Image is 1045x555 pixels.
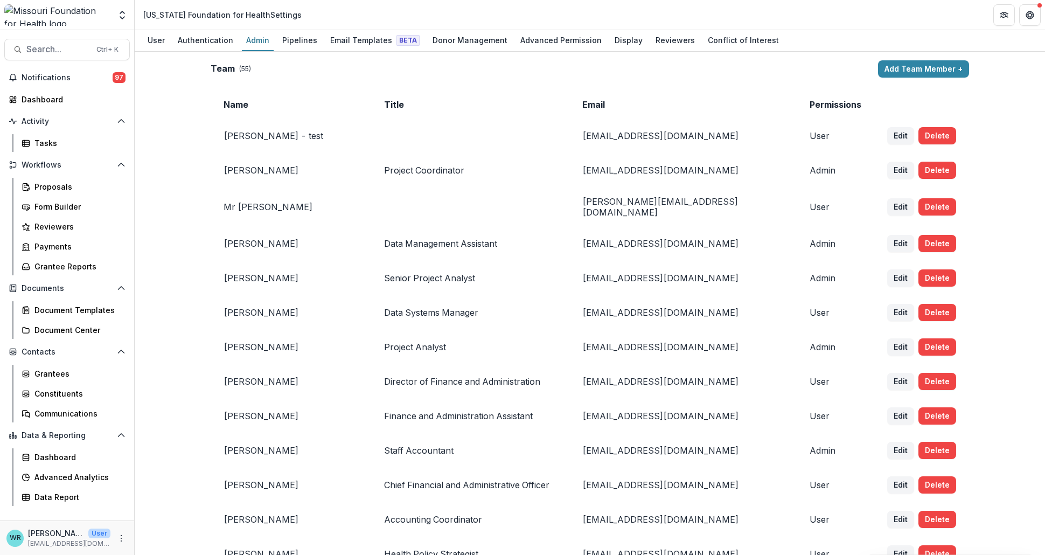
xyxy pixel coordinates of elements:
[371,226,569,261] td: Data Management Assistant
[242,30,274,51] a: Admin
[371,399,569,433] td: Finance and Administration Assistant
[17,365,130,383] a: Grantees
[797,502,874,537] td: User
[239,64,251,74] p: ( 55 )
[17,301,130,319] a: Document Templates
[516,30,606,51] a: Advanced Permission
[569,330,797,364] td: [EMAIL_ADDRESS][DOMAIN_NAME]
[797,261,874,295] td: Admin
[34,201,121,212] div: Form Builder
[887,127,914,144] button: Edit
[887,269,914,287] button: Edit
[371,364,569,399] td: Director of Finance and Administration
[569,295,797,330] td: [EMAIL_ADDRESS][DOMAIN_NAME]
[34,491,121,503] div: Data Report
[139,7,306,23] nav: breadcrumb
[143,30,169,51] a: User
[569,188,797,226] td: [PERSON_NAME][EMAIL_ADDRESS][DOMAIN_NAME]
[211,433,371,468] td: [PERSON_NAME]
[4,4,110,26] img: Missouri Foundation for Health logo
[173,30,238,51] a: Authentication
[887,338,914,356] button: Edit
[797,399,874,433] td: User
[211,468,371,502] td: [PERSON_NAME]
[569,226,797,261] td: [EMAIL_ADDRESS][DOMAIN_NAME]
[242,32,274,48] div: Admin
[371,468,569,502] td: Chief Financial and Administrative Officer
[371,330,569,364] td: Project Analyst
[34,471,121,483] div: Advanced Analytics
[143,9,302,20] div: [US_STATE] Foundation for Health Settings
[797,295,874,330] td: User
[17,468,130,486] a: Advanced Analytics
[22,284,113,293] span: Documents
[371,91,569,119] td: Title
[17,258,130,275] a: Grantee Reports
[918,511,956,528] button: Delete
[211,364,371,399] td: [PERSON_NAME]
[569,468,797,502] td: [EMAIL_ADDRESS][DOMAIN_NAME]
[797,91,874,119] td: Permissions
[428,30,512,51] a: Donor Management
[17,178,130,196] a: Proposals
[10,535,21,542] div: Wendy Rohrbach
[22,161,113,170] span: Workflows
[797,153,874,188] td: Admin
[4,280,130,297] button: Open Documents
[918,269,956,287] button: Delete
[371,502,569,537] td: Accounting Coordinator
[211,119,371,153] td: [PERSON_NAME] - test
[887,235,914,252] button: Edit
[173,32,238,48] div: Authentication
[569,502,797,537] td: [EMAIL_ADDRESS][DOMAIN_NAME]
[28,528,84,539] p: [PERSON_NAME]
[428,32,512,48] div: Donor Management
[396,35,420,46] span: Beta
[651,30,699,51] a: Reviewers
[918,127,956,144] button: Delete
[610,30,647,51] a: Display
[34,241,121,252] div: Payments
[22,348,113,357] span: Contacts
[569,433,797,468] td: [EMAIL_ADDRESS][DOMAIN_NAME]
[34,137,121,149] div: Tasks
[17,448,130,466] a: Dashboard
[278,30,322,51] a: Pipelines
[887,476,914,494] button: Edit
[887,198,914,216] button: Edit
[797,433,874,468] td: Admin
[918,407,956,425] button: Delete
[918,235,956,252] button: Delete
[878,60,969,78] button: Add Team Member +
[115,532,128,545] button: More
[4,91,130,108] a: Dashboard
[797,119,874,153] td: User
[797,330,874,364] td: Admin
[211,330,371,364] td: [PERSON_NAME]
[17,405,130,422] a: Communications
[34,181,121,192] div: Proposals
[211,295,371,330] td: [PERSON_NAME]
[918,304,956,321] button: Delete
[371,433,569,468] td: Staff Accountant
[4,156,130,174] button: Open Workflows
[918,338,956,356] button: Delete
[569,399,797,433] td: [EMAIL_ADDRESS][DOMAIN_NAME]
[211,91,371,119] td: Name
[797,468,874,502] td: User
[22,73,113,82] span: Notifications
[34,452,121,463] div: Dashboard
[887,162,914,179] button: Edit
[34,388,121,399] div: Constituents
[516,32,606,48] div: Advanced Permission
[569,119,797,153] td: [EMAIL_ADDRESS][DOMAIN_NAME]
[703,30,783,51] a: Conflict of Interest
[211,502,371,537] td: [PERSON_NAME]
[115,4,130,26] button: Open entity switcher
[371,295,569,330] td: Data Systems Manager
[211,261,371,295] td: [PERSON_NAME]
[918,442,956,459] button: Delete
[278,32,322,48] div: Pipelines
[4,343,130,360] button: Open Contacts
[326,30,424,51] a: Email Templates Beta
